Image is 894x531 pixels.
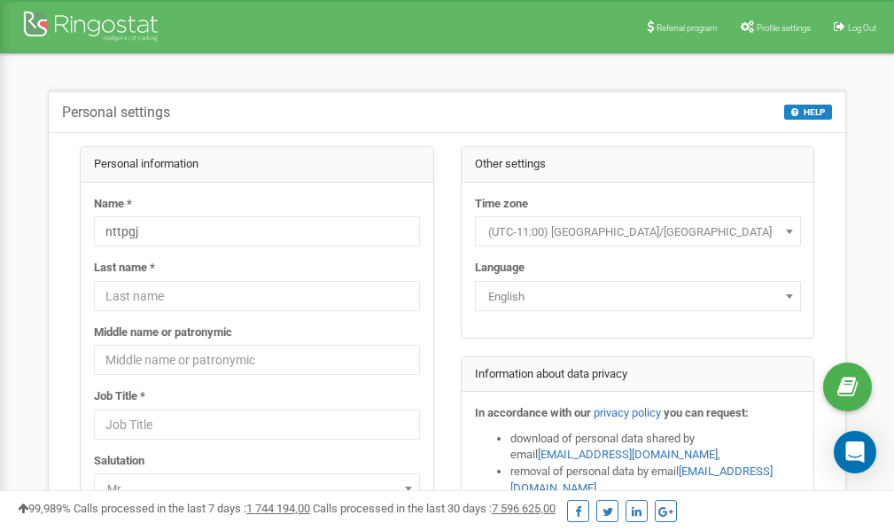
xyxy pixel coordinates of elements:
label: Last name * [94,260,155,277]
input: Job Title [94,410,420,440]
label: Salutation [94,453,144,470]
label: Name * [94,196,132,213]
button: HELP [784,105,832,120]
input: Name [94,216,420,246]
span: Log Out [848,23,876,33]
span: Mr. [100,477,414,502]
input: Last name [94,281,420,311]
span: English [481,285,795,309]
u: 7 596 625,00 [492,502,556,515]
div: Open Intercom Messenger [834,431,876,473]
span: Profile settings [757,23,811,33]
div: Information about data privacy [462,357,814,393]
strong: you can request: [664,406,749,419]
label: Time zone [475,196,528,213]
span: Calls processed in the last 7 days : [74,502,310,515]
strong: In accordance with our [475,406,591,419]
label: Middle name or patronymic [94,324,232,341]
div: Personal information [81,147,433,183]
a: [EMAIL_ADDRESS][DOMAIN_NAME] [538,448,718,461]
span: Referral program [657,23,718,33]
label: Job Title * [94,388,145,405]
span: 99,989% [18,502,71,515]
u: 1 744 194,00 [246,502,310,515]
span: (UTC-11:00) Pacific/Midway [475,216,801,246]
span: Mr. [94,473,420,504]
li: download of personal data shared by email , [510,431,801,464]
a: privacy policy [594,406,661,419]
span: Calls processed in the last 30 days : [313,502,556,515]
span: (UTC-11:00) Pacific/Midway [481,220,795,245]
input: Middle name or patronymic [94,345,420,375]
li: removal of personal data by email , [510,464,801,496]
h5: Personal settings [62,105,170,121]
label: Language [475,260,525,277]
div: Other settings [462,147,814,183]
span: English [475,281,801,311]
